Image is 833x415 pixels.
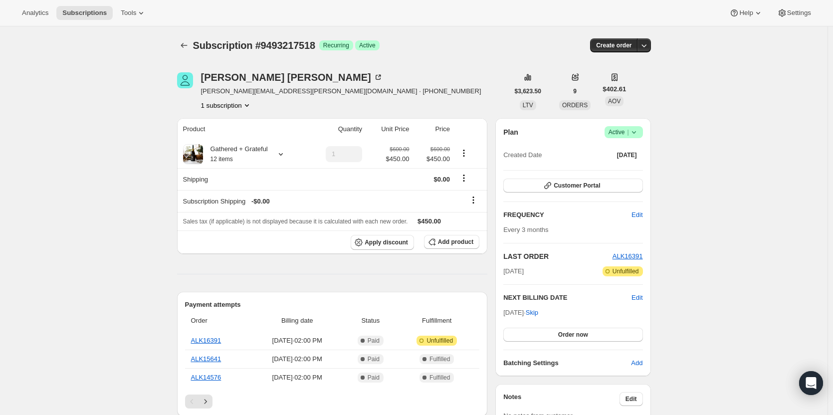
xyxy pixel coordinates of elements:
[429,374,450,382] span: Fulfilled
[390,146,409,152] small: $600.00
[193,40,315,51] span: Subscription #9493217518
[625,355,648,371] button: Add
[203,144,268,164] div: Gathered + Grateful
[62,9,107,17] span: Subscriptions
[210,156,233,163] small: 12 items
[456,148,472,159] button: Product actions
[562,102,588,109] span: ORDERS
[590,38,637,52] button: Create order
[771,6,817,20] button: Settings
[359,41,376,49] span: Active
[456,173,472,184] button: Shipping actions
[115,6,152,20] button: Tools
[503,127,518,137] h2: Plan
[413,118,453,140] th: Price
[627,128,628,136] span: |
[799,371,823,395] div: Open Intercom Messenger
[368,355,380,363] span: Paid
[183,144,203,164] img: product img
[347,316,394,326] span: Status
[723,6,769,20] button: Help
[121,9,136,17] span: Tools
[503,179,642,193] button: Customer Portal
[416,154,450,164] span: $450.00
[526,308,538,318] span: Skip
[185,300,480,310] h2: Payment attempts
[515,87,541,95] span: $3,623.50
[625,395,637,403] span: Edit
[625,207,648,223] button: Edit
[787,9,811,17] span: Settings
[253,354,341,364] span: [DATE] · 02:00 PM
[201,72,383,82] div: [PERSON_NAME] [PERSON_NAME]
[503,226,548,233] span: Every 3 months
[365,118,412,140] th: Unit Price
[177,38,191,52] button: Subscriptions
[429,355,450,363] span: Fulfilled
[424,235,479,249] button: Add product
[520,305,544,321] button: Skip
[631,210,642,220] span: Edit
[177,118,307,140] th: Product
[201,86,481,96] span: [PERSON_NAME][EMAIL_ADDRESS][PERSON_NAME][DOMAIN_NAME] · [PHONE_NUMBER]
[503,328,642,342] button: Order now
[16,6,54,20] button: Analytics
[523,102,533,109] span: LTV
[438,238,473,246] span: Add product
[430,146,450,152] small: $600.00
[613,267,639,275] span: Unfulfilled
[609,127,639,137] span: Active
[253,316,341,326] span: Billing date
[251,197,270,207] span: - $0.00
[191,337,221,344] a: ALK16391
[509,84,547,98] button: $3,623.50
[503,293,631,303] h2: NEXT BILLING DATE
[503,392,620,406] h3: Notes
[426,337,453,345] span: Unfulfilled
[307,118,365,140] th: Quantity
[365,238,408,246] span: Apply discount
[433,176,450,183] span: $0.00
[191,355,221,363] a: ALK15641
[417,217,441,225] span: $450.00
[613,252,643,260] a: ALK16391
[503,251,613,261] h2: LAST ORDER
[323,41,349,49] span: Recurring
[368,337,380,345] span: Paid
[554,182,600,190] span: Customer Portal
[351,235,414,250] button: Apply discount
[183,218,408,225] span: Sales tax (if applicable) is not displayed because it is calculated with each new order.
[596,41,631,49] span: Create order
[503,309,538,316] span: [DATE] ·
[253,373,341,383] span: [DATE] · 02:00 PM
[567,84,583,98] button: 9
[199,395,212,409] button: Next
[631,358,642,368] span: Add
[191,374,221,381] a: ALK14576
[739,9,753,17] span: Help
[608,98,621,105] span: AOV
[503,150,542,160] span: Created Date
[573,87,577,95] span: 9
[183,197,450,207] div: Subscription Shipping
[368,374,380,382] span: Paid
[386,154,410,164] span: $450.00
[617,151,637,159] span: [DATE]
[603,84,626,94] span: $402.61
[611,148,643,162] button: [DATE]
[400,316,473,326] span: Fulfillment
[56,6,113,20] button: Subscriptions
[631,293,642,303] button: Edit
[558,331,588,339] span: Order now
[185,395,480,409] nav: Pagination
[620,392,643,406] button: Edit
[177,168,307,190] th: Shipping
[185,310,250,332] th: Order
[22,9,48,17] span: Analytics
[177,72,193,88] span: Mick McNamara
[613,251,643,261] button: ALK16391
[503,358,631,368] h6: Batching Settings
[253,336,341,346] span: [DATE] · 02:00 PM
